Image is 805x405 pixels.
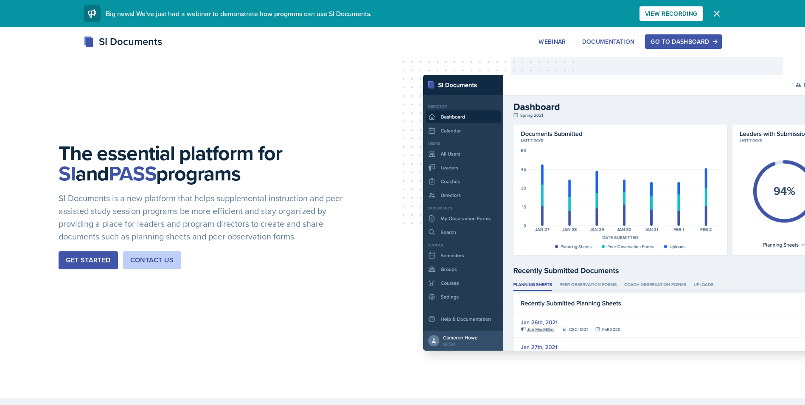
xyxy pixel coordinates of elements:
[533,34,571,49] button: Webinar
[645,34,721,49] button: Go to Dashboard
[651,38,716,45] div: Go to Dashboard
[66,255,110,265] div: Get Started
[640,6,703,21] button: View Recording
[582,38,635,45] div: Documentation
[577,34,640,49] button: Documentation
[539,38,566,45] div: Webinar
[59,251,118,269] button: Get Started
[106,9,372,18] span: Big news! We've just had a webinar to demonstrate how programs can use SI Documents.
[84,34,162,49] div: SI Documents
[130,255,174,265] div: Contact Us
[123,251,181,269] button: Contact Us
[645,10,698,17] div: View Recording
